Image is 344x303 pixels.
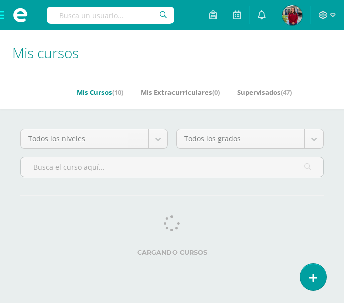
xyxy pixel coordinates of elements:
[184,129,297,148] span: Todos los grados
[141,84,220,100] a: Mis Extracurriculares(0)
[47,7,174,24] input: Busca un usuario...
[237,84,292,100] a: Supervisados(47)
[21,129,167,148] a: Todos los niveles
[21,157,323,177] input: Busca el curso aquí...
[282,5,302,25] img: e66938ea6f53d621eb85b78bb3ab8b81.png
[77,84,123,100] a: Mis Cursos(10)
[12,43,79,62] span: Mis cursos
[212,88,220,97] span: (0)
[177,129,323,148] a: Todos los grados
[112,88,123,97] span: (10)
[20,249,324,256] label: Cargando cursos
[28,129,141,148] span: Todos los niveles
[281,88,292,97] span: (47)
